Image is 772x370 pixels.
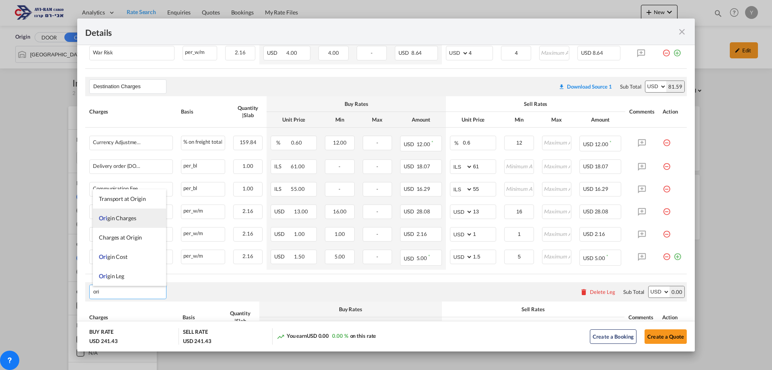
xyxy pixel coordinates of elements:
[99,273,107,279] span: Ori
[663,205,671,213] md-icon: icon-minus-circle-outline red-400-fg pt-7
[291,163,305,169] span: 61.00
[183,328,208,337] div: SELL RATE
[335,253,345,260] span: 5.00
[99,195,146,202] span: Transport at Origin
[593,50,604,56] span: 8.64
[580,288,588,296] md-icon: icon-delete
[417,186,431,192] span: 16.29
[595,231,606,237] span: 2.16
[267,50,285,56] span: USD
[233,104,263,119] div: Quantity | Slab
[328,50,339,56] span: 4.00
[294,253,305,260] span: 1.50
[505,227,533,240] input: Minimum Amount
[583,208,593,215] span: USD
[294,208,308,215] span: 13.00
[606,254,608,259] sup: Minimum amount
[442,317,497,333] th: Unit Price
[271,100,442,107] div: Buy Rates
[623,288,644,296] div: Sub Total
[417,141,431,147] span: 12.00
[543,227,571,240] input: Maximum Amount
[404,231,415,237] span: USD
[291,139,302,146] span: 0.60
[335,231,345,237] span: 1.00
[590,329,636,344] button: Create a Booking
[259,317,314,333] th: Unit Price
[505,205,533,217] input: Minimum Amount
[581,50,591,56] span: USD
[417,208,431,215] span: 28.08
[240,139,257,145] span: 159.84
[277,333,285,341] md-icon: icon-trending-up
[417,163,431,169] span: 18.07
[446,112,500,128] th: Unit Price
[183,46,217,56] div: per_w/m
[376,208,378,215] span: -
[543,250,571,262] input: Maximum Amount
[595,141,609,147] span: 12.00
[567,83,612,90] div: Download Source 1
[359,112,396,128] th: Max
[473,160,496,172] input: 61
[371,50,373,56] span: -
[274,139,290,146] span: %
[417,231,427,237] span: 2.16
[242,253,253,259] span: 2.16
[181,136,225,146] div: % on freight total
[473,205,496,217] input: 13
[333,208,347,215] span: 16.00
[242,163,253,169] span: 1.00
[677,27,687,37] md-icon: icon-close fg-AAA8AD m-0 cursor
[93,81,166,93] input: Leg Name
[535,317,573,333] th: Max
[99,234,142,241] span: Charges at Origin
[321,112,358,128] th: Min
[376,253,378,260] span: -
[286,50,297,56] span: 4.00
[558,83,612,90] div: Download original source rate sheet
[583,163,593,169] span: USD
[575,112,625,128] th: Amount
[417,255,427,262] span: 5.00
[89,328,113,337] div: BUY RATE
[93,139,141,145] div: Currency Adjustment Factor
[339,163,341,169] span: -
[181,160,225,170] div: per_bl
[583,255,593,262] span: USD
[339,186,341,192] span: -
[558,83,565,90] md-icon: icon-download
[274,231,293,237] span: USD
[93,50,113,56] div: War Risk
[573,317,624,333] th: Amount
[473,250,496,262] input: 1.5
[6,328,34,358] iframe: Chat
[181,108,225,115] div: Basis
[404,163,415,169] span: USD
[669,286,684,298] div: 0.00
[274,253,293,260] span: USD
[658,302,687,333] th: Action
[225,310,255,324] div: Quantity | Slab
[450,100,621,107] div: Sell Rates
[307,333,329,339] span: USD 0.00
[431,140,433,145] sup: Minimum amount
[662,46,670,54] md-icon: icon-minus-circle-outline red-400-fg pt-7
[625,96,659,128] th: Comments
[404,255,415,262] span: USD
[85,27,626,37] div: Details
[274,208,293,215] span: USD
[376,186,378,192] span: -
[595,163,609,169] span: 18.07
[99,253,127,260] span: gin Cost
[666,81,684,92] div: 81.59
[89,108,173,115] div: Charges
[353,317,391,333] th: Max
[314,317,353,333] th: Min
[624,302,658,333] th: Comments
[497,317,535,333] th: Min
[502,46,531,58] input: Minimum Amount
[404,141,415,147] span: USD
[505,182,533,194] input: Minimum Amount
[77,19,695,351] md-dialog: Port of Origin ...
